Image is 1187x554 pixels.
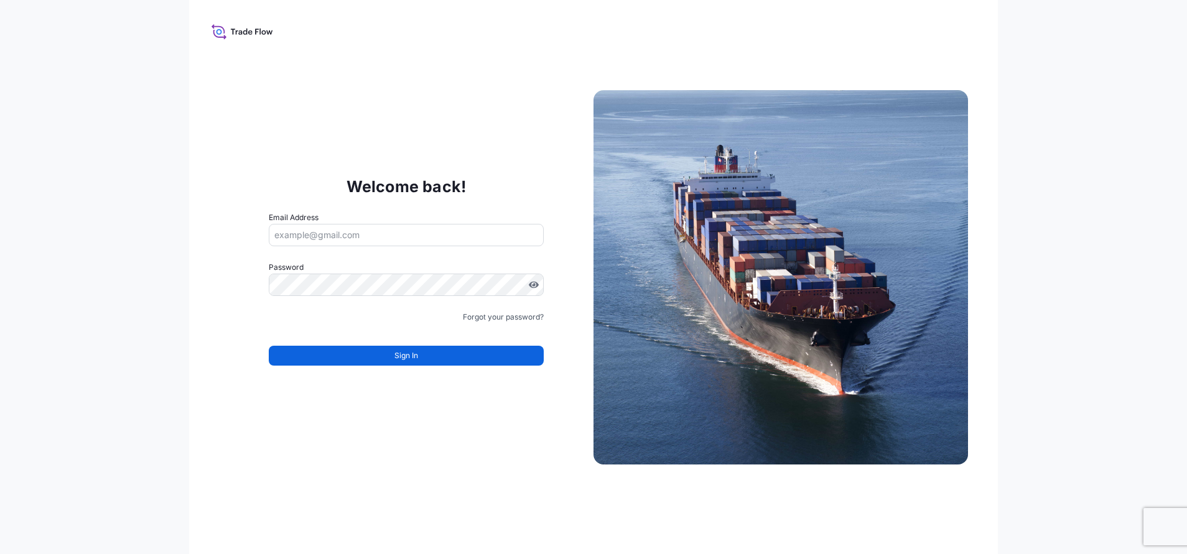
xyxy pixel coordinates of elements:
span: Sign In [394,349,418,362]
img: Ship illustration [593,90,968,464]
label: Email Address [269,211,319,224]
button: Sign In [269,346,544,366]
a: Forgot your password? [463,311,544,323]
input: example@gmail.com [269,224,544,246]
button: Show password [529,280,539,290]
label: Password [269,261,544,274]
p: Welcome back! [347,177,467,196]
